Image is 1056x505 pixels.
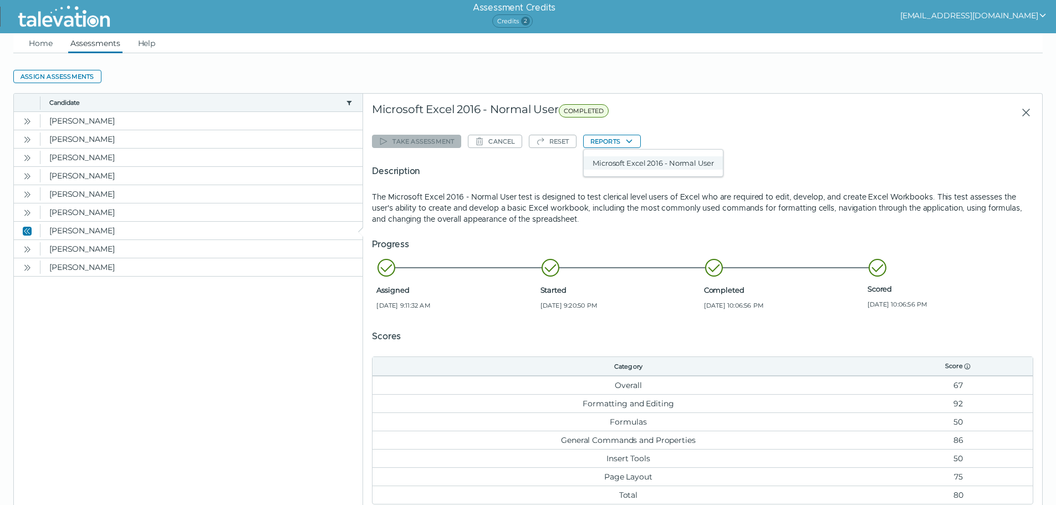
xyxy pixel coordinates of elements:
[373,412,884,431] td: Formulas
[40,258,363,276] clr-dg-cell: [PERSON_NAME]
[21,132,34,146] button: Open
[40,149,363,166] clr-dg-cell: [PERSON_NAME]
[529,135,577,148] button: Reset
[373,376,884,394] td: Overall
[704,285,863,294] span: Completed
[23,135,32,144] cds-icon: Open
[23,263,32,272] cds-icon: Open
[23,190,32,199] cds-icon: Open
[21,187,34,201] button: Open
[21,151,34,164] button: Open
[584,156,723,170] button: Microsoft Excel 2016 - Normal User
[900,9,1047,22] button: show user actions
[492,14,533,28] span: Credits
[868,284,1027,293] span: Scored
[540,301,700,310] span: [DATE] 9:20:50 PM
[40,240,363,258] clr-dg-cell: [PERSON_NAME]
[884,412,1033,431] td: 50
[473,1,555,14] h6: Assessment Credits
[884,357,1033,376] th: Score
[13,3,115,30] img: Talevation_Logo_Transparent_white.png
[884,394,1033,412] td: 92
[540,285,700,294] span: Started
[373,357,884,376] th: Category
[23,172,32,181] cds-icon: Open
[27,33,55,53] a: Home
[884,467,1033,486] td: 75
[21,169,34,182] button: Open
[21,206,34,219] button: Open
[373,394,884,412] td: Formatting and Editing
[372,330,1033,343] h5: Scores
[372,238,1033,251] h5: Progress
[23,117,32,126] cds-icon: Open
[21,261,34,274] button: Open
[23,245,32,254] cds-icon: Open
[884,486,1033,504] td: 80
[372,165,1033,178] h5: Description
[40,167,363,185] clr-dg-cell: [PERSON_NAME]
[376,285,535,294] span: Assigned
[21,114,34,127] button: Open
[40,222,363,239] clr-dg-cell: [PERSON_NAME]
[23,154,32,162] cds-icon: Open
[345,98,354,107] button: candidate filter
[136,33,158,53] a: Help
[21,224,34,237] button: Close
[49,98,341,107] button: Candidate
[373,449,884,467] td: Insert Tools
[373,467,884,486] td: Page Layout
[23,208,32,217] cds-icon: Open
[884,376,1033,394] td: 67
[884,449,1033,467] td: 50
[13,70,101,83] button: Assign assessments
[40,112,363,130] clr-dg-cell: [PERSON_NAME]
[468,135,522,148] button: Cancel
[559,104,609,118] span: COMPLETED
[21,242,34,256] button: Open
[704,301,863,310] span: [DATE] 10:06:56 PM
[372,135,461,148] button: Take assessment
[40,130,363,148] clr-dg-cell: [PERSON_NAME]
[376,301,535,310] span: [DATE] 9:11:32 AM
[583,135,641,148] button: Reports
[521,17,530,25] span: 2
[868,300,1027,309] span: [DATE] 10:06:56 PM
[372,191,1033,225] p: The Microsoft Excel 2016 - Normal User test is designed to test clerical level users of Excel who...
[373,486,884,504] td: Total
[68,33,123,53] a: Assessments
[884,431,1033,449] td: 86
[40,203,363,221] clr-dg-cell: [PERSON_NAME]
[372,103,813,123] div: Microsoft Excel 2016 - Normal User
[1012,103,1033,123] button: Close
[23,227,32,236] cds-icon: Close
[373,431,884,449] td: General Commands and Properties
[40,185,363,203] clr-dg-cell: [PERSON_NAME]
